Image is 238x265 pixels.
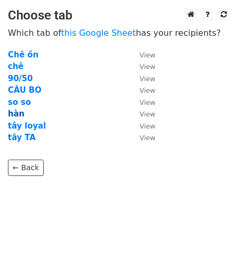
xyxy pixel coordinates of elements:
[129,109,155,119] a: View
[8,109,24,119] a: hàn
[140,63,155,71] small: View
[8,8,230,23] h3: Choose tab
[129,74,155,83] a: View
[8,85,42,95] a: CÂU BO
[8,27,230,38] p: Which tab of has your recipients?
[8,74,33,83] a: 90/50
[185,214,238,265] iframe: Chat Widget
[129,97,155,107] a: View
[129,133,155,142] a: View
[8,121,46,131] a: tây loyal
[129,85,155,95] a: View
[8,50,38,60] a: Chê ồn
[8,133,36,142] a: tây TA
[129,50,155,60] a: View
[185,214,238,265] div: Tiện ích trò chuyện
[140,86,155,94] small: View
[8,160,44,176] a: ← Back
[140,99,155,106] small: View
[8,62,24,71] a: chê
[140,75,155,83] small: View
[129,121,155,131] a: View
[140,122,155,130] small: View
[61,28,136,38] a: this Google Sheet
[140,110,155,118] small: View
[8,97,31,107] a: so so
[129,62,155,71] a: View
[140,134,155,142] small: View
[140,51,155,59] small: View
